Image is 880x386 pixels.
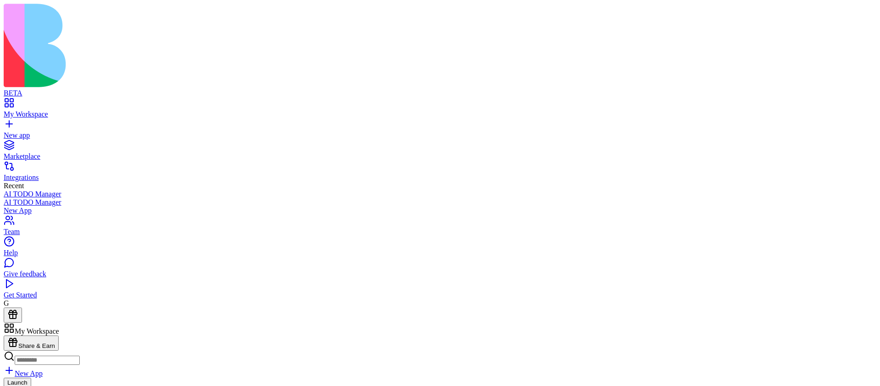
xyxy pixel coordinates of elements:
div: Marketplace [4,152,876,161]
a: My Workspace [4,102,876,118]
div: Integrations [4,173,876,182]
div: Help [4,249,876,257]
span: Recent [4,182,24,190]
span: Share & Earn [18,342,55,349]
div: BETA [4,89,876,97]
a: Integrations [4,165,876,182]
a: Get Started [4,283,876,299]
div: Team [4,228,876,236]
a: Give feedback [4,262,876,278]
div: Give feedback [4,270,876,278]
span: My Workspace [15,327,59,335]
div: New app [4,131,876,140]
a: Team [4,219,876,236]
a: New App [4,207,876,215]
button: Share & Earn [4,336,59,351]
div: My Workspace [4,110,876,118]
a: New app [4,123,876,140]
div: Get Started [4,291,876,299]
a: BETA [4,81,876,97]
a: Help [4,241,876,257]
img: logo [4,4,372,87]
a: AI TODO Manager [4,198,876,207]
a: Marketplace [4,144,876,161]
a: New App [4,369,43,377]
a: AI TODO Manager [4,190,876,198]
span: G [4,299,9,307]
